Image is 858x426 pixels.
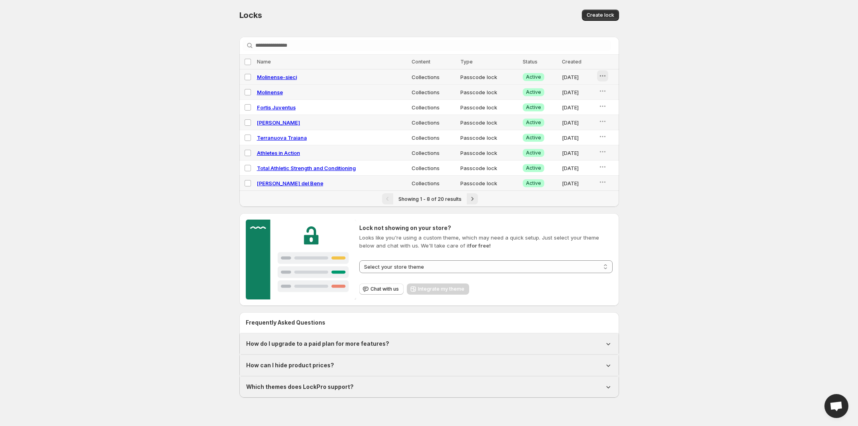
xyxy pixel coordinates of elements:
[559,145,596,160] td: [DATE]
[246,319,613,327] h2: Frequently Asked Questions
[257,150,300,156] a: Athletes in Action
[470,242,491,249] strong: for free!
[458,115,520,130] td: Passcode lock
[246,361,334,369] h1: How can I hide product prices?
[398,196,462,202] span: Showing 1 - 8 of 20 results
[409,100,458,115] td: Collections
[526,150,541,156] span: Active
[458,100,520,115] td: Passcode lock
[523,59,537,65] span: Status
[257,104,296,111] a: Fortis Juventus
[257,74,297,80] a: Molinense-sieci
[559,176,596,191] td: [DATE]
[359,224,612,232] h2: Lock not showing on your store?
[257,59,271,65] span: Name
[467,193,478,204] button: Next
[526,89,541,95] span: Active
[409,115,458,130] td: Collections
[246,220,356,299] img: Customer support
[526,165,541,171] span: Active
[582,10,619,21] button: Create lock
[409,176,458,191] td: Collections
[526,104,541,111] span: Active
[458,160,520,176] td: Passcode lock
[239,10,262,20] span: Locks
[409,85,458,100] td: Collections
[257,119,300,126] a: [PERSON_NAME]
[559,130,596,145] td: [DATE]
[257,165,356,171] a: Total Athletic Strength and Conditioning
[458,85,520,100] td: Passcode lock
[458,145,520,160] td: Passcode lock
[559,69,596,85] td: [DATE]
[409,160,458,176] td: Collections
[359,283,404,295] button: Chat with us
[412,59,430,65] span: Content
[526,180,541,186] span: Active
[257,89,283,95] a: Molinense
[460,59,473,65] span: Type
[559,160,596,176] td: [DATE]
[257,135,307,141] a: Terranuova Traiana
[526,119,541,126] span: Active
[246,383,354,391] h1: Which themes does LockPro support?
[409,69,458,85] td: Collections
[458,130,520,145] td: Passcode lock
[526,74,541,80] span: Active
[409,130,458,145] td: Collections
[824,394,848,418] a: Open chat
[239,190,619,207] nav: Pagination
[559,115,596,130] td: [DATE]
[257,180,323,186] a: [PERSON_NAME] del Bene
[526,135,541,141] span: Active
[562,59,581,65] span: Created
[458,176,520,191] td: Passcode lock
[359,234,612,250] p: Looks like you're using a custom theme, which may need a quick setup. Just select your theme belo...
[246,340,389,348] h1: How do I upgrade to a paid plan for more features?
[409,145,458,160] td: Collections
[559,85,596,100] td: [DATE]
[587,12,614,18] span: Create lock
[559,100,596,115] td: [DATE]
[370,286,399,292] span: Chat with us
[458,69,520,85] td: Passcode lock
